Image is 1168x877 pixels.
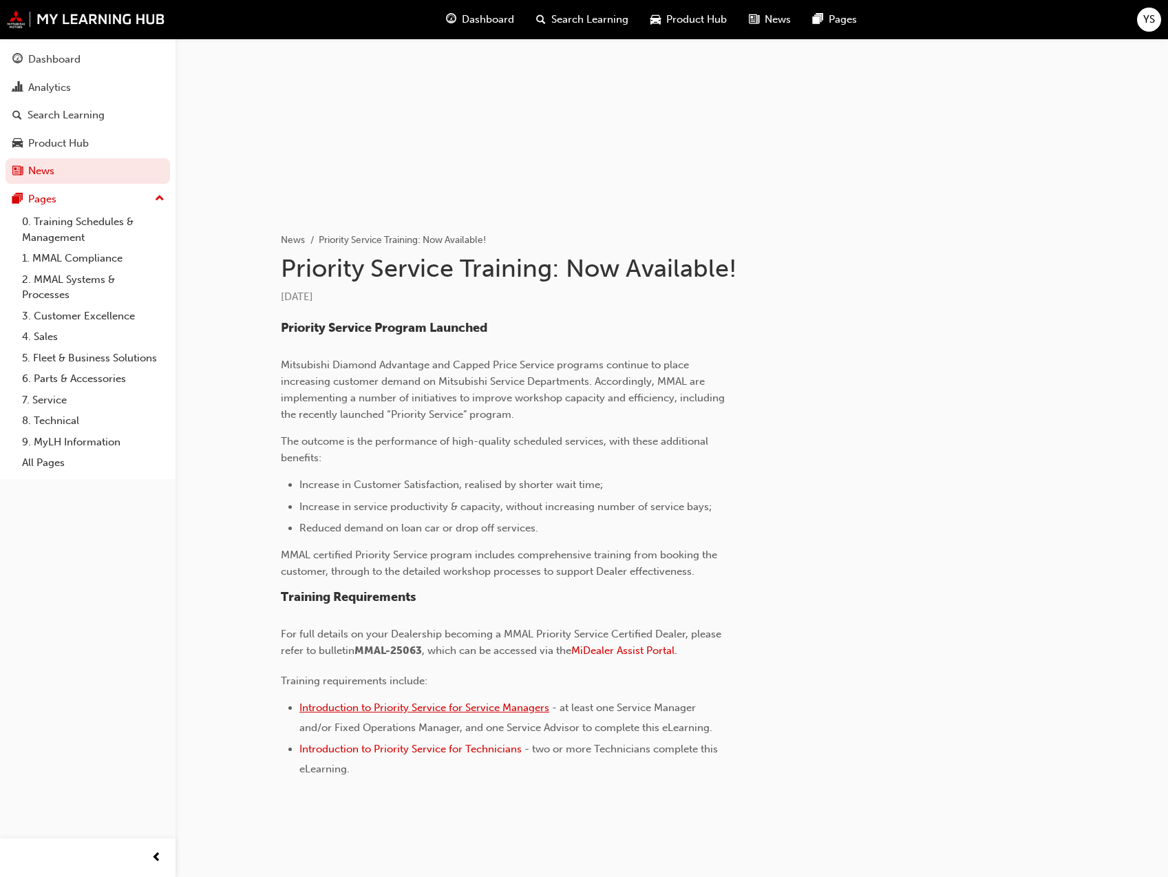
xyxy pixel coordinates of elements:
[17,410,170,432] a: 8. Technical
[281,589,416,604] span: Training Requirements
[299,743,522,755] a: Introduction to Priority Service for Technicians
[17,348,170,369] a: 5. Fleet & Business Solutions
[299,522,538,534] span: Reduced demand on loan car or drop off services.
[12,54,23,66] span: guage-icon
[17,368,170,390] a: 6. Parts & Accessories
[571,644,677,657] a: MiDealer Assist Portal.
[12,82,23,94] span: chart-icon
[17,452,170,474] a: All Pages
[281,359,728,421] span: Mitsubishi Diamond Advantage and Capped Price Service programs continue to place increasing custo...
[462,12,514,28] span: Dashboard
[17,432,170,453] a: 9. MyLH Information
[155,190,164,208] span: up-icon
[551,12,628,28] span: Search Learning
[28,107,105,123] div: Search Learning
[17,269,170,306] a: 2. MMAL Systems & Processes
[650,11,661,28] span: car-icon
[354,644,422,657] span: MMAL-25063
[299,478,603,491] span: Increase in Customer Satisfaction, realised by shorter wait time;
[446,11,456,28] span: guage-icon
[813,11,823,28] span: pages-icon
[12,193,23,206] span: pages-icon
[281,234,305,246] a: News
[749,11,759,28] span: news-icon
[6,131,170,156] a: Product Hub
[299,701,712,734] span: - at least one Service Manager and/or Fixed Operations Manager, and one Service Advisor to comple...
[17,326,170,348] a: 4. Sales
[6,75,170,101] a: Analytics
[12,109,22,122] span: search-icon
[281,320,487,335] span: Priority Service Program Launched
[1137,8,1161,32] button: YS
[28,52,81,67] div: Dashboard
[422,644,571,657] span: , which can be accessed via the
[536,11,546,28] span: search-icon
[525,6,639,34] a: search-iconSearch Learning
[666,12,727,28] span: Product Hub
[151,849,162,867] span: prev-icon
[6,44,170,187] button: DashboardAnalyticsSearch LearningProduct HubNews
[639,6,738,34] a: car-iconProduct Hub
[299,500,712,513] span: Increase in service productivity & capacity, without increasing number of service bays;
[299,701,549,714] a: Introduction to Priority Service for Service Managers
[17,306,170,327] a: 3. Customer Excellence
[28,136,89,151] div: Product Hub
[802,6,868,34] a: pages-iconPages
[6,187,170,212] button: Pages
[281,675,427,687] span: Training requirements include:
[738,6,802,34] a: news-iconNews
[6,47,170,72] a: Dashboard
[28,80,71,96] div: Analytics
[12,138,23,150] span: car-icon
[6,158,170,184] a: News
[435,6,525,34] a: guage-iconDashboard
[281,435,711,464] span: The outcome is the performance of high-quality scheduled services, with these additional benefits:
[17,211,170,248] a: 0. Training Schedules & Management
[12,165,23,178] span: news-icon
[6,103,170,128] a: Search Learning
[765,12,791,28] span: News
[281,549,720,578] span: MMAL certified Priority Service program includes comprehensive training from booking the customer...
[1143,12,1155,28] span: YS
[319,233,486,249] li: Priority Service Training: Now Available!
[281,628,724,657] span: For full details on your Dealership becoming a MMAL Priority Service Certified Dealer, please ref...
[28,191,56,207] div: Pages
[17,390,170,411] a: 7. Service
[7,10,165,28] img: mmal
[829,12,857,28] span: Pages
[281,253,834,284] h1: Priority Service Training: Now Available!
[17,248,170,269] a: 1. MMAL Compliance
[281,290,313,303] span: [DATE]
